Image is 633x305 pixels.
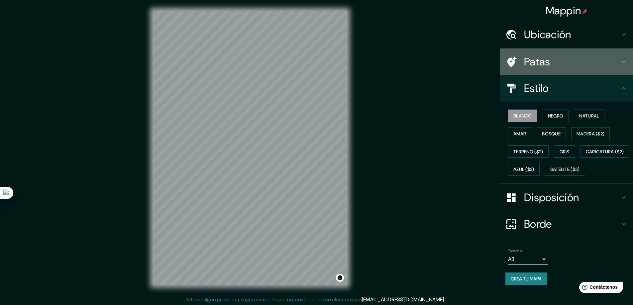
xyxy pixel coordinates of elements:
button: Bosque [537,127,566,140]
font: Gris [560,149,570,155]
font: Crea tu mapa [511,276,542,282]
font: Blanco [513,113,532,119]
a: [EMAIL_ADDRESS][DOMAIN_NAME] [362,296,444,303]
font: Caricatura ($2) [586,149,624,155]
button: Crea tu mapa [505,272,547,285]
font: Disposición [524,191,579,204]
font: Azul ($2) [513,167,534,173]
font: Terreno ($2) [513,149,543,155]
button: Natural [574,110,604,122]
font: Patas [524,55,550,69]
button: Satélite ($3) [545,163,585,176]
font: . [446,296,447,303]
font: Amar [513,131,526,137]
font: Satélite ($3) [550,167,580,173]
button: Azul ($2) [508,163,540,176]
div: Patas [500,48,633,75]
button: Amar [508,127,531,140]
canvas: Mapa [153,11,347,285]
button: Terreno ($2) [508,145,549,158]
div: Disposición [500,184,633,211]
div: Ubicación [500,21,633,48]
font: Ubicación [524,28,571,41]
button: Negro [543,110,569,122]
div: A3 [508,254,548,265]
button: Caricatura ($2) [580,145,629,158]
button: Activar o desactivar atribución [336,274,344,282]
button: Gris [554,145,575,158]
button: Madera ($2) [571,127,610,140]
font: Tamaño [508,248,522,254]
font: Si tiene algún problema, sugerencia o inquietud, envíe un correo electrónico a [186,296,362,303]
iframe: Lanzador de widgets de ayuda [574,279,626,298]
font: Borde [524,217,552,231]
div: Borde [500,211,633,237]
font: Natural [579,113,599,119]
div: Estilo [500,75,633,102]
font: A3 [508,256,514,263]
font: Negro [548,113,564,119]
font: Estilo [524,81,549,95]
font: . [444,296,445,303]
img: pin-icon.png [582,9,587,14]
font: Mappin [546,4,581,18]
font: Madera ($2) [577,131,604,137]
button: Blanco [508,110,537,122]
font: . [445,296,446,303]
font: Bosque [542,131,561,137]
